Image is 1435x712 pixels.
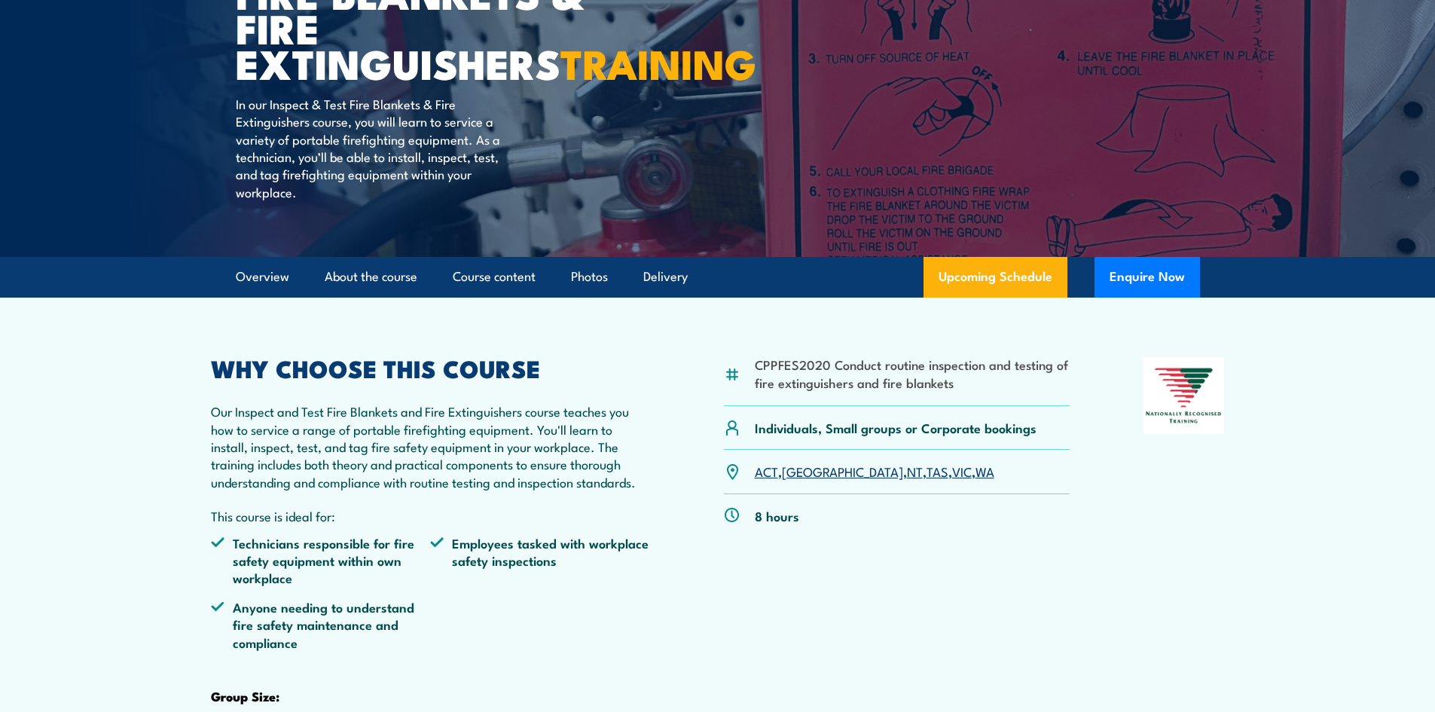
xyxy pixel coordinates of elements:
[571,257,608,297] a: Photos
[755,356,1070,391] li: CPPFES2020 Conduct routine inspection and testing of fire extinguishers and fire blankets
[560,31,756,93] strong: TRAINING
[755,462,778,480] a: ACT
[211,686,279,706] strong: Group Size:
[211,357,651,378] h2: WHY CHOOSE THIS COURSE
[782,462,903,480] a: [GEOGRAPHIC_DATA]
[907,462,923,480] a: NT
[211,534,431,587] li: Technicians responsible for fire safety equipment within own workplace
[211,507,651,524] p: This course is ideal for:
[755,419,1037,436] p: Individuals, Small groups or Corporate bookings
[1095,257,1200,298] button: Enquire Now
[430,534,650,587] li: Employees tasked with workplace safety inspections
[211,598,431,651] li: Anyone needing to understand fire safety maintenance and compliance
[236,257,289,297] a: Overview
[1143,357,1225,434] img: Nationally Recognised Training logo.
[325,257,417,297] a: About the course
[211,402,651,490] p: Our Inspect and Test Fire Blankets and Fire Extinguishers course teaches you how to service a ran...
[755,507,799,524] p: 8 hours
[236,95,511,200] p: In our Inspect & Test Fire Blankets & Fire Extinguishers course, you will learn to service a vari...
[952,462,972,480] a: VIC
[975,462,994,480] a: WA
[453,257,536,297] a: Course content
[924,257,1067,298] a: Upcoming Schedule
[755,463,994,480] p: , , , , ,
[927,462,948,480] a: TAS
[643,257,688,297] a: Delivery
